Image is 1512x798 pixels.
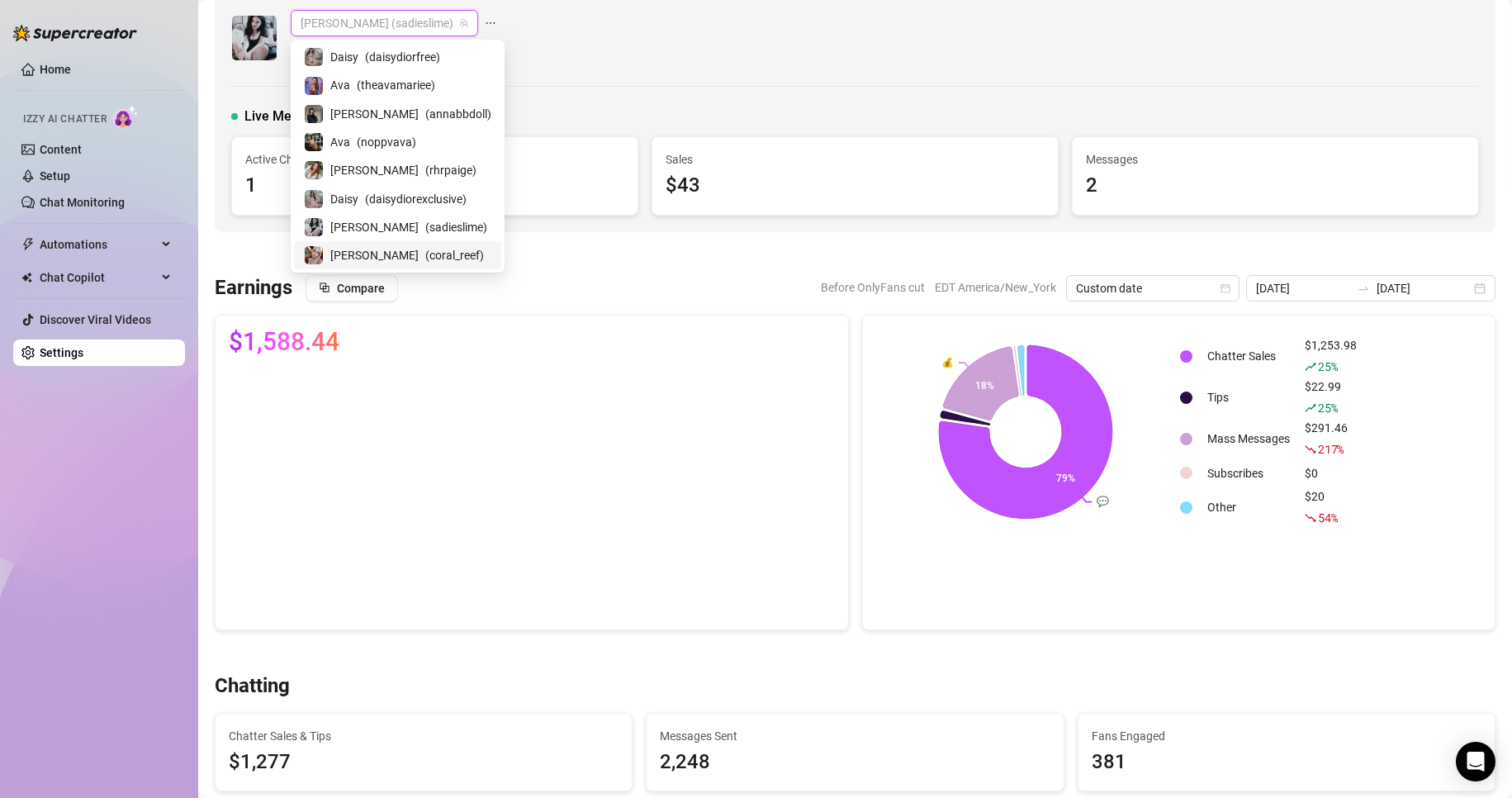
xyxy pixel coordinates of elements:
[305,161,323,179] img: Paige
[21,238,35,251] span: thunderbolt
[666,170,1045,202] div: $43
[1092,727,1481,745] span: Fans Engaged
[305,190,323,208] img: Daisy
[40,169,70,183] a: Setup
[1076,276,1230,301] span: Custom date
[305,48,323,66] img: Daisy
[244,107,382,126] span: Live Metrics (last hour)
[40,196,125,209] a: Chat Monitoring
[660,747,1050,778] div: 2,248
[245,150,624,169] span: Active Chatters
[23,112,107,127] span: Izzy AI Chatter
[330,48,358,66] span: Daisy
[1305,464,1357,482] div: $0
[245,170,624,202] div: 1
[485,10,496,36] span: ellipsis
[660,727,1050,745] span: Messages Sent
[330,133,350,151] span: Ava
[1201,460,1296,486] td: Subscribes
[365,48,440,66] span: ( daisydiorfree )
[1377,279,1471,297] input: End date
[365,190,467,208] span: ( daisydiorexclusive )
[330,246,419,264] span: [PERSON_NAME]
[1086,150,1465,169] span: Messages
[305,77,323,95] img: Ava
[1318,441,1344,457] span: 217 %
[305,133,323,151] img: Ava
[215,673,290,700] h3: Chatting
[330,218,419,236] span: [PERSON_NAME]
[319,282,330,293] span: block
[941,356,954,368] text: 💰
[1256,279,1350,297] input: Start date
[425,246,484,264] span: ( coral_reef )
[13,25,137,41] img: logo-BBDzfeDw.svg
[1318,510,1337,525] span: 54 %
[1201,419,1296,458] td: Mass Messages
[425,218,487,236] span: ( sadieslime )
[425,161,476,179] span: ( rhrpaige )
[40,313,151,326] a: Discover Viral Videos
[40,231,157,258] span: Automations
[21,272,32,283] img: Chat Copilot
[1357,282,1370,295] span: swap-right
[305,105,323,123] img: Anna
[1305,487,1357,527] div: $20
[935,275,1056,300] span: EDT America/New_York
[1305,402,1316,414] span: rise
[1456,742,1495,781] div: Open Intercom Messenger
[1305,444,1316,455] span: fall
[1305,419,1357,458] div: $291.46
[306,275,398,302] button: Compare
[232,16,277,60] img: Sadie
[40,264,157,291] span: Chat Copilot
[229,747,619,778] span: $1,277
[425,105,491,123] span: ( annabbdoll )
[1092,747,1481,778] div: 381
[215,275,292,302] h3: Earnings
[459,18,469,28] span: team
[666,150,1045,169] span: Sales
[330,76,350,94] span: Ava
[1357,282,1370,295] span: to
[1305,361,1316,373] span: rise
[40,63,71,76] a: Home
[1201,336,1296,376] td: Chatter Sales
[40,143,82,156] a: Content
[1318,359,1337,374] span: 25 %
[1221,283,1230,293] span: calendar
[821,275,925,300] span: Before OnlyFans cut
[1305,336,1357,376] div: $1,253.98
[301,11,468,36] span: Sadie (sadieslime)
[229,329,339,355] span: $1,588.44
[337,282,385,295] span: Compare
[40,346,83,359] a: Settings
[1097,495,1109,507] text: 💬
[113,105,139,129] img: AI Chatter
[330,105,419,123] span: [PERSON_NAME]
[1318,400,1337,416] span: 25 %
[305,246,323,264] img: Anna
[330,190,358,208] span: Daisy
[1305,378,1357,417] div: $22.99
[330,161,419,179] span: [PERSON_NAME]
[305,218,323,236] img: Sadie
[357,76,435,94] span: ( theavamariee )
[1201,378,1296,417] td: Tips
[229,727,619,745] span: Chatter Sales & Tips
[1305,512,1316,524] span: fall
[1201,487,1296,527] td: Other
[1086,170,1465,202] div: 2
[357,133,416,151] span: ( noppvava )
